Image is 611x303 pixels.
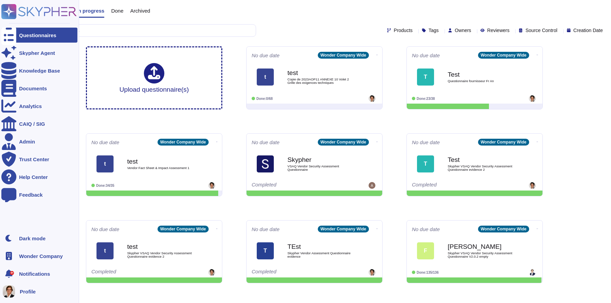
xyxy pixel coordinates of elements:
div: t [96,155,114,172]
div: t [96,242,114,259]
span: Notifications [19,271,50,276]
div: Dark mode [19,236,46,241]
b: Test [448,71,516,78]
div: Skypher Agent [19,50,55,56]
div: Wonder Company Wide [318,52,369,59]
a: Questionnaires [1,28,77,43]
span: No due date [91,140,119,145]
div: Wonder Company Wide [158,226,209,232]
b: TEst [287,243,356,250]
div: Wonder Company Wide [478,139,529,146]
div: Wonder Company Wide [158,139,209,146]
span: Done: 0/68 [256,97,273,101]
button: user [1,284,20,299]
span: No due date [91,227,119,232]
input: Search by keywords [27,25,256,36]
b: [PERSON_NAME] [448,243,516,250]
div: Wonder Company Wide [478,52,529,59]
span: Products [394,28,413,33]
div: Completed [91,269,175,276]
span: No due date [412,140,440,145]
img: user [369,182,375,189]
div: Completed [412,182,495,189]
b: test [127,158,195,165]
div: F [417,242,434,259]
span: Source Control [525,28,557,33]
span: VSAQ Vendor Security Assessment Questionnaire [287,165,356,171]
div: Help Center [19,175,48,180]
div: 9+ [10,271,14,275]
div: Completed [252,269,335,276]
span: Archived [130,8,150,13]
span: Done: 34/35 [96,184,114,187]
span: Tags [429,28,439,33]
div: Trust Center [19,157,49,162]
div: t [257,69,274,86]
a: CAIQ / SIG [1,116,77,131]
div: Wonder Company Wide [478,226,529,232]
span: No due date [252,140,280,145]
b: Test [448,156,516,163]
a: Knowledge Base [1,63,77,78]
a: Trust Center [1,152,77,167]
span: Done: 135/136 [417,271,439,274]
img: user [369,95,375,102]
img: user [208,269,215,276]
b: test [287,70,356,76]
div: T [257,242,274,259]
a: Admin [1,134,77,149]
div: Wonder Company Wide [318,226,369,232]
span: Creation Date [573,28,603,33]
a: Feedback [1,187,77,202]
img: user [369,269,375,276]
span: Owners [455,28,471,33]
span: Vendor Fact Sheet & Impact Assessment 1 [127,166,195,170]
span: No due date [252,227,280,232]
a: Skypher Agent [1,45,77,60]
a: Analytics [1,99,77,113]
div: Admin [19,139,35,144]
img: user [208,182,215,189]
span: Skypher VSAQ Vendor Security Assessment Questionnaire evidence 2 [448,165,516,171]
b: Skypher [287,156,356,163]
span: No due date [252,53,280,58]
span: Skypher Vendor Assessment Questionnaire evidence [287,252,356,258]
div: Knowledge Base [19,68,60,73]
div: Questionnaires [19,33,56,38]
img: user [3,285,15,298]
img: user [529,95,536,102]
span: Questionnaire fournisseur Fr An [448,79,516,83]
a: Documents [1,81,77,96]
span: Wonder Company [19,254,63,259]
span: In progress [76,8,104,13]
div: Feedback [19,192,43,197]
div: Documents [19,86,47,91]
div: Wonder Company Wide [318,139,369,146]
span: Profile [20,289,36,294]
span: Copie de 2023AOP11 ANNEXE 10 Volet 2 Grille des exigences techniques [287,78,356,84]
div: Analytics [19,104,42,109]
span: Skypher VSAQ Vendor Security Assessment Questionnaire evidence 2 [127,252,195,258]
span: Skypher VSAQ Vendor Security Assessment Questionnaire V2.0.2 empty [448,252,516,258]
div: T [417,69,434,86]
a: Help Center [1,169,77,184]
img: user [529,182,536,189]
div: CAIQ / SIG [19,121,45,126]
span: Done: 23/38 [417,97,435,101]
img: user [529,269,536,276]
b: test [127,243,195,250]
img: Logo [257,155,274,172]
span: No due date [412,53,440,58]
span: No due date [412,227,440,232]
div: Completed [252,182,335,189]
span: Done [111,8,123,13]
div: T [417,155,434,172]
div: Upload questionnaire(s) [119,63,189,93]
span: Reviewers [487,28,509,33]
